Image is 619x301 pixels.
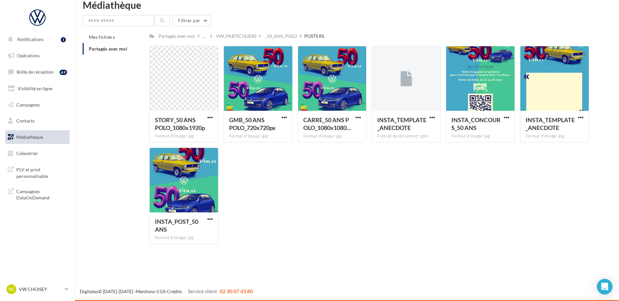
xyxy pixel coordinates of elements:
div: 69 [60,70,67,75]
a: VC VW CHOISEY [5,283,70,295]
button: Filtrer par [172,15,211,26]
span: Campagnes [16,102,40,107]
div: POSTS RS [304,33,324,39]
a: Campagnes DataOnDemand [4,184,71,204]
div: Format d'image: jpg [229,133,287,139]
div: Format du document: pptx [377,133,435,139]
div: _50_ANS_POLO [265,33,297,39]
div: ... [202,32,208,41]
a: Calendrier [4,147,71,160]
div: Partagés avec moi [158,33,195,39]
span: STORY_50 ANS POLO_1080x1920p [155,116,205,131]
div: Format d'image: jpg [155,235,213,241]
span: Notifications [17,36,44,42]
div: Format d'image: jpg [451,133,509,139]
div: VW_PARTICULIERS [216,33,256,39]
a: Opérations [4,49,71,63]
span: Campagnes DataOnDemand [16,187,67,201]
a: Boîte de réception69 [4,65,71,79]
span: © [DATE]-[DATE] - - - [80,289,253,294]
span: Visibilité en ligne [18,86,52,91]
a: Contacts [4,114,71,128]
span: INSTA_TEMPLATE_ANECDOTE [377,116,426,131]
span: Calendrier [16,150,38,156]
a: Campagnes [4,98,71,112]
button: Notifications 1 [4,33,68,46]
a: Visibilité en ligne [4,82,71,95]
a: Crédits [167,289,182,294]
a: PLV et print personnalisable [4,163,71,182]
span: VC [8,286,15,293]
span: Boîte de réception [17,69,54,75]
div: Format d'image: jpg [155,133,213,139]
a: CGS [157,289,165,294]
span: Service client [188,288,217,294]
span: Mes fichiers [89,34,115,40]
span: Opérations [17,53,40,58]
span: Contacts [16,118,34,123]
span: CARRE_50 ANS POLO_1080x1080px [303,116,351,131]
span: 02 30 07 43 80 [220,288,253,294]
span: PLV et print personnalisable [16,165,67,179]
span: Partagés avec moi [89,46,127,51]
a: Digitaleo [80,289,98,294]
span: INSTA_POST_50 ANS [155,218,198,233]
div: Format d'image: jpg [526,133,584,139]
div: 1 [61,37,66,42]
div: Format d'image: jpg [303,133,361,139]
span: INSTA_TEMPLATE_ANECDOTE [526,116,575,131]
a: Mentions [136,289,155,294]
span: GMB_50 ANS POLO_720x720px [229,116,276,131]
span: INSTA_CONCOURS_50 ANS [451,116,501,131]
p: VW CHOISEY [19,286,62,293]
div: Open Intercom Messenger [597,279,612,294]
span: Médiathèque [16,134,43,140]
a: Médiathèque [4,130,71,144]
